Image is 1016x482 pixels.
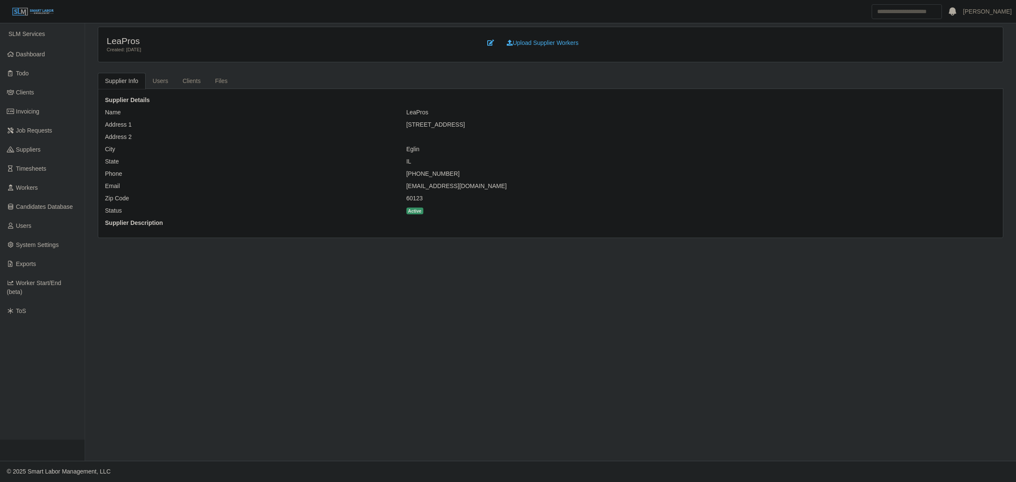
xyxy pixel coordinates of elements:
[501,36,584,50] a: Upload Supplier Workers
[175,73,208,89] a: Clients
[400,194,701,203] div: 60123
[872,4,942,19] input: Search
[16,184,38,191] span: Workers
[99,120,400,129] div: Address 1
[7,280,61,295] span: Worker Start/End (beta)
[16,260,36,267] span: Exports
[12,7,54,17] img: SLM Logo
[963,7,1012,16] a: [PERSON_NAME]
[16,127,52,134] span: Job Requests
[146,73,176,89] a: Users
[208,73,235,89] a: Files
[400,120,701,129] div: [STREET_ADDRESS]
[99,145,400,154] div: City
[16,89,34,96] span: Clients
[99,133,400,141] div: Address 2
[99,194,400,203] div: Zip Code
[105,219,163,226] b: Supplier Description
[105,97,150,103] b: Supplier Details
[16,307,26,314] span: ToS
[400,108,701,117] div: LeaPros
[16,203,73,210] span: Candidates Database
[99,206,400,215] div: Status
[400,157,701,166] div: IL
[16,241,59,248] span: System Settings
[99,108,400,117] div: Name
[400,145,701,154] div: Eglin
[99,157,400,166] div: State
[16,222,32,229] span: Users
[98,73,146,89] a: Supplier Info
[99,182,400,191] div: Email
[16,165,47,172] span: Timesheets
[16,70,29,77] span: Todo
[99,169,400,178] div: Phone
[16,51,45,58] span: Dashboard
[7,468,110,475] span: © 2025 Smart Labor Management, LLC
[16,146,41,153] span: Suppliers
[107,46,469,53] div: Created: [DATE]
[406,208,423,214] span: Active
[400,182,701,191] div: [EMAIL_ADDRESS][DOMAIN_NAME]
[400,169,701,178] div: [PHONE_NUMBER]
[16,108,39,115] span: Invoicing
[8,30,45,37] span: SLM Services
[107,36,469,46] h4: LeaPros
